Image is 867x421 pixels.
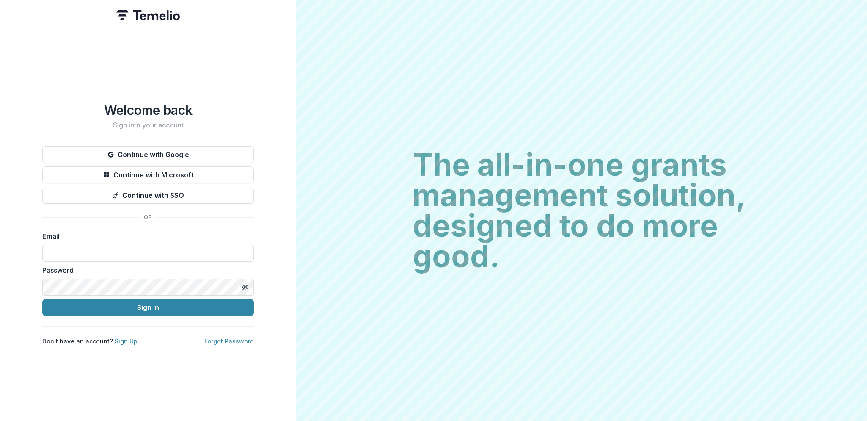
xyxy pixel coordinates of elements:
h2: Sign into your account [42,121,254,129]
a: Sign Up [115,338,138,345]
a: Forgot Password [204,338,254,345]
label: Password [42,265,249,275]
button: Sign In [42,299,254,316]
button: Toggle password visibility [239,280,252,294]
button: Continue with Microsoft [42,166,254,183]
button: Continue with Google [42,146,254,163]
button: Continue with SSO [42,187,254,204]
label: Email [42,231,249,241]
img: Temelio [116,10,180,20]
p: Don't have an account? [42,337,138,346]
h1: Welcome back [42,102,254,118]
